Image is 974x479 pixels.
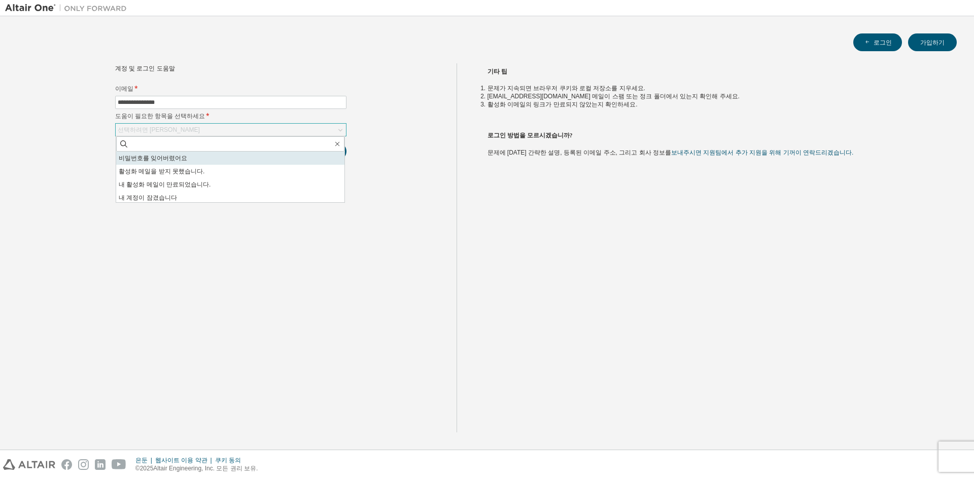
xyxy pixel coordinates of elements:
font: 기타 팁 [488,68,507,75]
font: 2025 [140,465,154,472]
font: 가입하기 [920,38,945,47]
font: 계정 및 로그인 도움말 [115,65,175,72]
font: 로그인 [874,38,892,47]
font: 로그인 방법을 모르시겠습니까? [488,132,573,139]
font: [EMAIL_ADDRESS][DOMAIN_NAME] 메일이 스팸 또는 정크 폴더에서 있는지 확인해 주세요. [488,93,740,100]
img: instagram.svg [78,459,89,470]
font: 활성화 이메일의 링크가 만료되지 않았는지 확인하세요. [488,101,638,108]
font: 비밀번호를 잊어버렸어요 [119,155,187,162]
font: 문제가 지속되면 브라우저 쿠키와 로컬 저장소를 지우세요. [488,85,645,92]
font: 은둔 [135,457,148,464]
button: 로그인 [853,33,902,51]
font: 도움이 필요한 항목을 선택하세요 [115,112,205,120]
img: altair_logo.svg [3,459,55,470]
font: © [135,465,140,472]
font: 이메일 [115,84,133,93]
button: 가입하기 [908,33,957,51]
a: 보내주시면 지원팀에서 추가 지원을 위해 기꺼이 연락드리겠습니다. [671,149,853,156]
img: youtube.svg [112,459,126,470]
img: 알타이르 원 [5,3,132,13]
img: facebook.svg [61,459,72,470]
font: 문제에 [DATE] 간략한 설명, 등록된 이메일 주소, 그리고 회사 정보를 [488,149,671,156]
div: 선택하려면 [PERSON_NAME] [116,124,346,136]
font: Altair Engineering, Inc. 모든 권리 보유. [153,465,258,472]
font: 선택하려면 [PERSON_NAME] [118,126,200,133]
font: 웹사이트 이용 약관 [155,457,207,464]
font: 쿠키 동의 [215,457,241,464]
img: linkedin.svg [95,459,106,470]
